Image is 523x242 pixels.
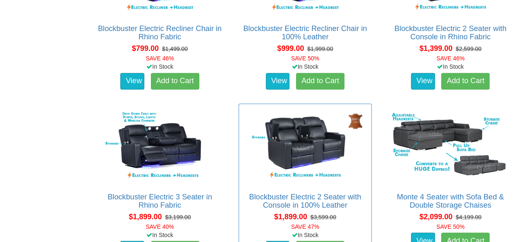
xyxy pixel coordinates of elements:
[397,192,504,209] a: Monte 4 Seater with Sofa Bed & Double Storage Chaises
[456,213,481,220] del: $4,199.00
[310,213,336,220] del: $3,599.00
[165,213,191,220] del: $3,199.00
[107,192,212,209] a: Blockbuster Electric 3 Seater in Rhino Fabric
[394,24,506,41] a: Blockbuster Electric 2 Seater with Console in Rhino Fabric
[382,62,518,71] div: In Stock
[151,73,199,89] a: Add to Cart
[456,46,481,52] del: $2,599.00
[411,73,435,89] a: View
[389,108,512,184] img: Monte 4 Seater with Sofa Bed & Double Storage Chaises
[296,73,344,89] a: Add to Cart
[92,62,228,71] div: In Stock
[129,212,162,220] span: $1,899.00
[98,24,222,41] a: Blockbuster Electric Recliner Chair in Rhino Fabric
[307,46,333,52] del: $1,999.00
[436,55,464,62] font: SAVE 46%
[249,192,361,209] a: Blockbuster Electric 2 Seater with Console in 100% Leather
[419,44,452,53] span: $1,399.00
[291,55,319,62] font: SAVE 50%
[291,223,319,230] font: SAVE 47%
[237,62,373,71] div: In Stock
[419,212,452,220] span: $2,099.00
[277,44,304,53] span: $999.00
[132,44,159,53] span: $799.00
[146,55,174,62] font: SAVE 46%
[243,108,367,184] img: Blockbuster Electric 2 Seater with Console in 100% Leather
[162,46,188,52] del: $1,499.00
[146,223,174,230] font: SAVE 40%
[120,73,144,89] a: View
[237,230,373,239] div: In Stock
[92,230,228,239] div: In Stock
[436,223,464,230] font: SAVE 50%
[98,108,222,184] img: Blockbuster Electric 3 Seater in Rhino Fabric
[243,24,367,41] a: Blockbuster Electric Recliner Chair in 100% Leather
[266,73,290,89] a: View
[274,212,307,220] span: $1,899.00
[441,73,490,89] a: Add to Cart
